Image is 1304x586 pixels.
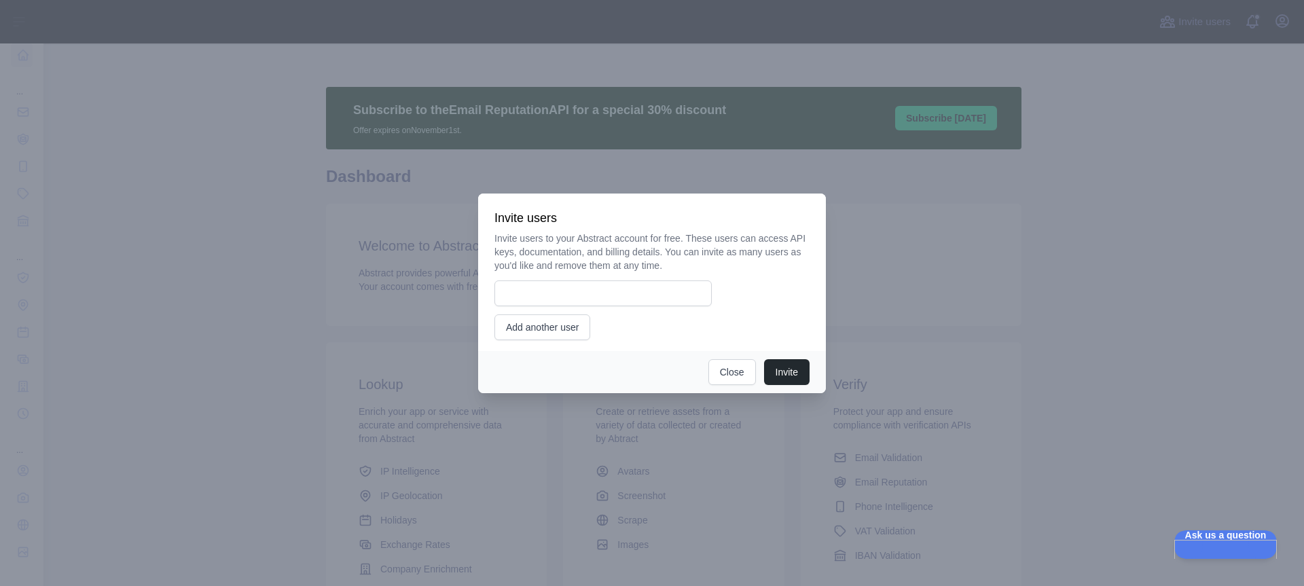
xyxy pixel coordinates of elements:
button: Add another user [494,314,590,340]
h3: Invite users [494,210,810,226]
p: Invite users to your Abstract account for free. These users can access API keys, documentation, a... [494,232,810,272]
iframe: Help Scout Beacon - Open [1174,530,1277,559]
button: Invite [764,359,810,385]
button: Close [708,359,756,385]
